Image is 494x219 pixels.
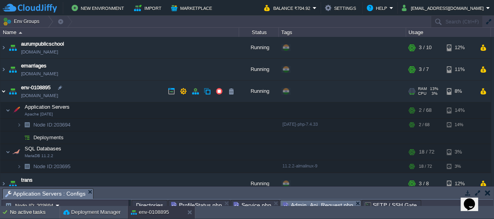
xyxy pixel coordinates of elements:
[33,121,72,128] span: 203694
[3,16,42,27] button: Env Groups
[21,92,58,100] a: [DOMAIN_NAME]
[419,144,434,160] div: 18 / 72
[1,28,239,37] div: Name
[406,28,490,37] div: Usage
[33,121,72,128] a: Node ID:203694
[282,163,317,168] span: 11.2.2-almalinux-9
[264,3,313,13] button: Balance ₹704.92
[21,84,51,92] a: env-0108895
[25,154,53,158] span: MariaDB 11.2.2
[33,163,72,170] a: Node ID:203695
[24,145,62,152] span: SQL Databases
[239,59,279,80] div: Running
[461,187,486,211] iframe: chat widget
[21,62,47,70] a: emarriages
[447,144,473,160] div: 3%
[33,122,54,128] span: Node ID:
[7,59,18,80] img: AMDAwAAAACH5BAEAAAAALAAAAAABAAEAAAICRAEAOw==
[5,189,86,199] span: Application Servers : Configs
[0,173,7,194] img: AMDAwAAAACH5BAEAAAAALAAAAAABAAEAAAICRAEAOw==
[21,160,33,173] img: AMDAwAAAACH5BAEAAAAALAAAAAABAAEAAAICRAEAOw==
[24,146,62,152] a: SQL DatabasesMariaDB 11.2.2
[17,131,21,144] img: AMDAwAAAACH5BAEAAAAALAAAAAABAAEAAAICRAEAOw==
[131,208,169,216] button: env-0108895
[3,3,57,13] img: CloudJiffy
[239,173,279,194] div: Running
[0,37,7,58] img: AMDAwAAAACH5BAEAAAAALAAAAAABAAEAAAICRAEAOw==
[239,37,279,58] div: Running
[279,28,406,37] div: Tags
[447,37,473,58] div: 12%
[24,104,71,110] span: Application Servers
[7,81,18,102] img: AMDAwAAAACH5BAEAAAAALAAAAAABAAEAAAICRAEAOw==
[168,200,230,210] li: /var/www/webroot/ROOT/application/views/admin/member/ProfileStatus.php
[5,202,56,209] button: Node ID: 203694
[17,119,21,131] img: AMDAwAAAACH5BAEAAAAALAAAAAABAAEAAAICRAEAOw==
[21,40,64,48] a: aurumpublicschool
[171,3,214,13] button: Marketplace
[6,102,10,118] img: AMDAwAAAACH5BAEAAAAALAAAAAABAAEAAAICRAEAOw==
[239,28,278,37] div: Status
[11,144,22,160] img: AMDAwAAAACH5BAEAAAAALAAAAAABAAEAAAICRAEAOw==
[136,200,163,210] span: Directories
[25,112,53,117] span: Apache [DATE]
[447,160,473,173] div: 3%
[430,91,438,96] span: 3%
[7,37,18,58] img: AMDAwAAAACH5BAEAAAAALAAAAAABAAEAAAICRAEAOw==
[134,3,164,13] button: Import
[7,173,18,194] img: AMDAwAAAACH5BAEAAAAALAAAAAABAAEAAAICRAEAOw==
[21,48,58,56] a: [DOMAIN_NAME]
[419,160,432,173] div: 18 / 72
[418,86,427,91] span: RAM
[419,173,429,194] div: 3 / 8
[21,176,33,184] a: trans
[0,81,7,102] img: AMDAwAAAACH5BAEAAAAALAAAAAABAAEAAAICRAEAOw==
[21,119,33,131] img: AMDAwAAAACH5BAEAAAAALAAAAAABAAEAAAICRAEAOw==
[419,59,429,80] div: 3 / 7
[447,102,473,118] div: 14%
[430,86,438,91] span: 13%
[419,119,430,131] div: 2 / 68
[283,200,353,210] span: Admin_Api_Request.php
[447,173,473,194] div: 12%
[282,122,318,127] span: [DATE]-php-7.4.33
[419,102,432,118] div: 2 / 68
[21,184,58,192] a: [DOMAIN_NAME]
[231,200,279,210] li: /var/www/webroot/ROOT/application/views/admin/Service/Service.php
[367,3,389,13] button: Help
[11,102,22,118] img: AMDAwAAAACH5BAEAAAAALAAAAAABAAEAAAICRAEAOw==
[21,131,33,144] img: AMDAwAAAACH5BAEAAAAALAAAAAABAAEAAAICRAEAOw==
[0,59,7,80] img: AMDAwAAAACH5BAEAAAAALAAAAAABAAEAAAICRAEAOw==
[418,91,426,96] span: CPU
[447,81,473,102] div: 8%
[33,134,65,141] a: Deployments
[63,208,121,216] button: Deployment Manager
[447,59,473,80] div: 11%
[447,119,473,131] div: 14%
[239,81,279,102] div: Running
[72,3,126,13] button: New Environment
[17,160,21,173] img: AMDAwAAAACH5BAEAAAAALAAAAAABAAEAAAICRAEAOw==
[10,206,60,219] div: No active tasks
[402,3,486,13] button: [EMAIL_ADDRESS][DOMAIN_NAME]
[33,163,72,170] span: 203695
[233,200,271,210] span: Service.php
[419,37,432,58] div: 3 / 10
[280,200,361,210] li: /var/www/webroot/ROOT/application/controllers/Admin_Api_Request.php
[171,200,222,210] span: ProfileStatus.php
[33,163,54,169] span: Node ID:
[21,70,58,78] a: [DOMAIN_NAME]
[6,144,10,160] img: AMDAwAAAACH5BAEAAAAALAAAAAABAAEAAAICRAEAOw==
[19,32,22,34] img: AMDAwAAAACH5BAEAAAAALAAAAAABAAEAAAICRAEAOw==
[365,200,417,210] span: SFTP / SSH Gate
[325,3,358,13] button: Settings
[24,104,71,110] a: Application ServersApache [DATE]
